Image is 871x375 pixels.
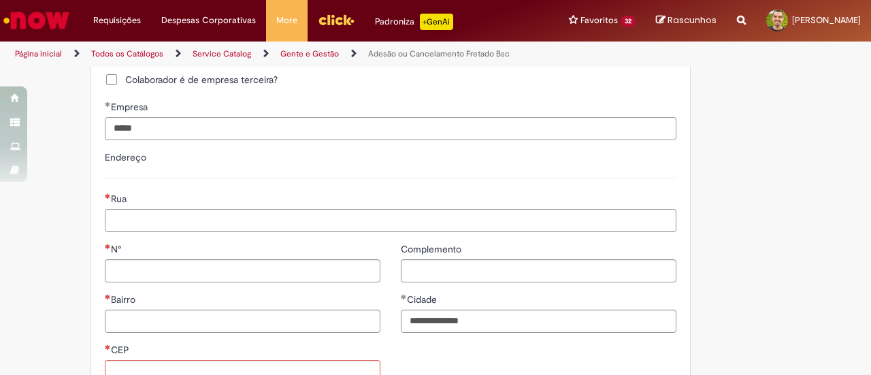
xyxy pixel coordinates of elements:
span: Empresa [111,101,150,113]
span: Necessários [105,244,111,249]
a: Todos os Catálogos [91,48,163,59]
span: Necessários [105,193,111,199]
span: Complemento [401,243,464,255]
span: More [276,14,297,27]
label: Endereço [105,151,146,163]
span: Obrigatório Preenchido [105,101,111,107]
img: ServiceNow [1,7,71,34]
span: Cidade [407,293,440,306]
input: Rua [105,209,676,232]
div: Padroniza [375,14,453,30]
a: Service Catalog [193,48,251,59]
a: Página inicial [15,48,62,59]
img: click_logo_yellow_360x200.png [318,10,355,30]
input: Bairro [105,310,380,333]
span: [PERSON_NAME] [792,14,861,26]
span: Rua [111,193,129,205]
span: Necessários [105,344,111,350]
span: Favoritos [580,14,618,27]
span: Rascunhos [668,14,717,27]
span: Despesas Corporativas [161,14,256,27]
span: 32 [621,16,636,27]
input: N° [105,259,380,282]
span: Bairro [111,293,138,306]
a: Rascunhos [656,14,717,27]
a: Gente e Gestão [280,48,339,59]
a: Adesão ou Cancelamento Fretado Bsc [368,48,510,59]
input: Cidade [401,310,676,333]
span: Requisições [93,14,141,27]
input: Complemento [401,259,676,282]
span: N° [111,243,124,255]
ul: Trilhas de página [10,42,570,67]
p: +GenAi [420,14,453,30]
span: Obrigatório Preenchido [401,294,407,299]
span: CEP [111,344,132,356]
input: Empresa [105,117,676,140]
span: Necessários [105,294,111,299]
span: Colaborador é de empresa terceira? [125,73,278,86]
